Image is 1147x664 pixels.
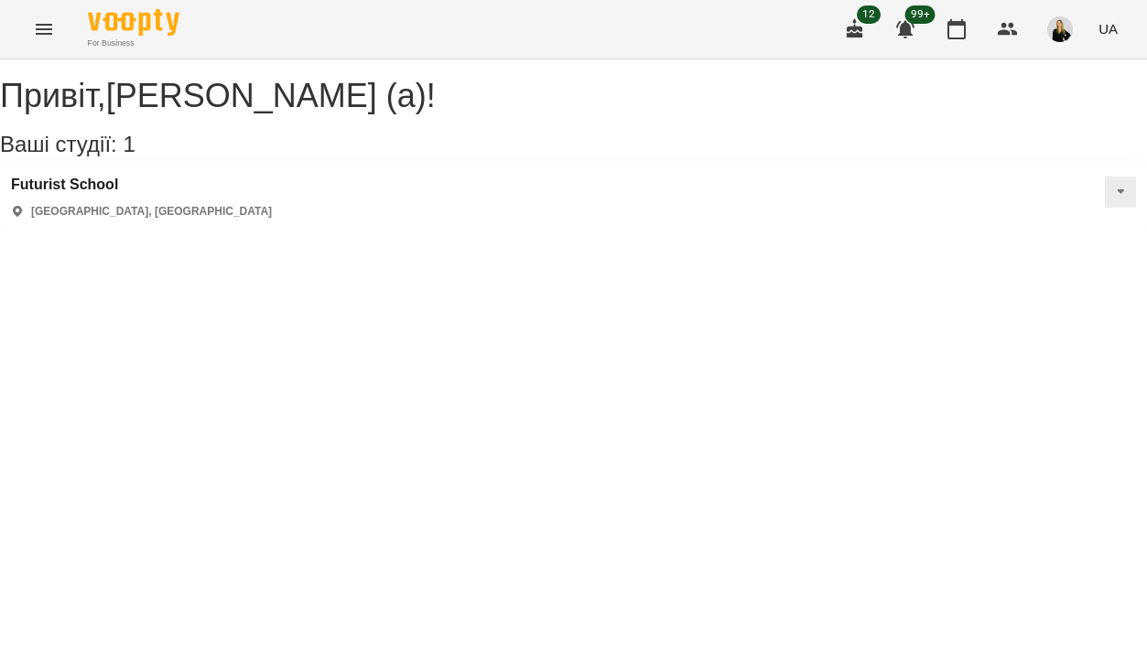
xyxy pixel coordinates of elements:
button: Menu [22,7,66,51]
span: 99+ [905,5,936,24]
span: UA [1098,19,1118,38]
a: Futurist School [11,177,272,193]
img: 4a571d9954ce9b31f801162f42e49bd5.jpg [1047,16,1073,42]
span: 12 [857,5,881,24]
span: 1 [123,132,135,156]
p: [GEOGRAPHIC_DATA], [GEOGRAPHIC_DATA] [31,204,272,220]
img: Voopty Logo [88,9,179,36]
button: UA [1091,12,1125,46]
span: For Business [88,37,179,49]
